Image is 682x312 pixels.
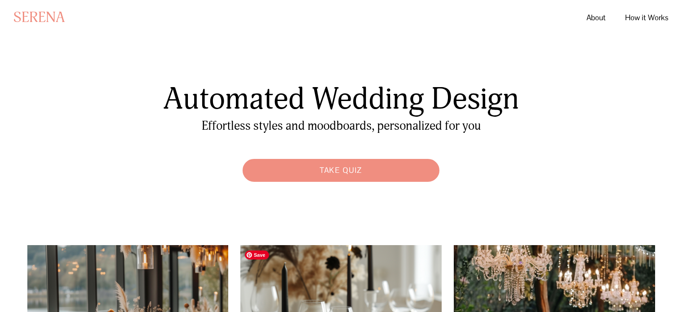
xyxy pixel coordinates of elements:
a: About [586,9,606,26]
span: Effortless styles and moodboards, personalized for you [202,119,481,133]
a: SERENA [13,9,65,26]
span: Save [245,250,269,259]
span: Automated Wedding Design [163,80,519,118]
a: Take Quiz [238,154,444,186]
a: How it Works [625,9,669,26]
